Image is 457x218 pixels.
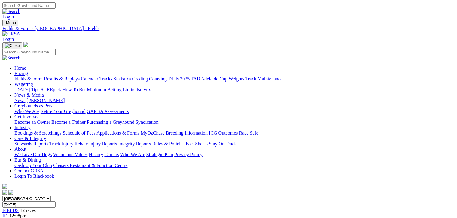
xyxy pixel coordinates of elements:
[245,76,282,81] a: Track Maintenance
[5,43,20,48] img: Close
[89,152,103,157] a: History
[2,2,56,9] input: Search
[2,14,14,19] a: Login
[2,55,20,61] img: Search
[152,141,184,146] a: Rules & Policies
[8,190,13,195] img: twitter.svg
[62,130,95,135] a: Schedule of Fees
[14,98,25,103] a: News
[136,120,158,125] a: Syndication
[96,130,139,135] a: Applications & Forms
[14,152,455,157] div: About
[120,152,145,157] a: Who We Are
[2,190,7,195] img: facebook.svg
[14,120,455,125] div: Get Involved
[14,114,40,119] a: Get Involved
[2,9,20,14] img: Search
[141,130,165,135] a: MyOzChase
[6,20,16,25] span: Menu
[23,42,28,47] img: logo-grsa-white.png
[136,87,151,92] a: Isolynx
[186,141,208,146] a: Fact Sheets
[20,208,36,213] span: 12 races
[14,147,26,152] a: About
[14,103,52,108] a: Greyhounds as Pets
[87,120,134,125] a: Purchasing a Greyhound
[2,208,19,213] a: FIELDS
[2,201,56,208] input: Select date
[118,141,151,146] a: Integrity Reports
[14,109,455,114] div: Greyhounds as Pets
[114,76,131,81] a: Statistics
[81,76,98,81] a: Calendar
[180,76,227,81] a: 2025 TAB Adelaide Cup
[14,71,28,76] a: Racing
[14,130,61,135] a: Bookings & Scratchings
[87,87,135,92] a: Minimum Betting Limits
[2,37,14,42] a: Login
[166,130,208,135] a: Breeding Information
[44,76,80,81] a: Results & Replays
[2,20,18,26] button: Toggle navigation
[51,120,86,125] a: Become a Trainer
[229,76,244,81] a: Weights
[14,98,455,103] div: News & Media
[174,152,203,157] a: Privacy Policy
[14,157,41,162] a: Bar & Dining
[14,82,33,87] a: Wagering
[14,141,455,147] div: Care & Integrity
[14,92,44,98] a: News & Media
[104,152,119,157] a: Careers
[14,65,26,71] a: Home
[2,26,455,31] a: Fields & Form - [GEOGRAPHIC_DATA] - Fields
[14,76,455,82] div: Racing
[132,76,148,81] a: Grading
[209,130,238,135] a: ICG Outcomes
[53,163,127,168] a: Chasers Restaurant & Function Centre
[2,42,22,49] button: Toggle navigation
[99,76,112,81] a: Tracks
[14,136,46,141] a: Care & Integrity
[146,152,173,157] a: Strategic Plan
[26,98,65,103] a: [PERSON_NAME]
[2,49,56,55] input: Search
[14,174,54,179] a: Login To Blackbook
[14,120,50,125] a: Become an Owner
[49,141,88,146] a: Track Injury Rebate
[41,109,86,114] a: Retire Your Greyhound
[14,87,455,92] div: Wagering
[149,76,167,81] a: Coursing
[14,168,43,173] a: Contact GRSA
[14,125,30,130] a: Industry
[62,87,86,92] a: How To Bet
[168,76,179,81] a: Trials
[14,163,455,168] div: Bar & Dining
[14,141,48,146] a: Stewards Reports
[87,109,129,114] a: GAP SA Assessments
[14,163,52,168] a: Cash Up Your Club
[14,76,43,81] a: Fields & Form
[239,130,258,135] a: Race Safe
[14,87,39,92] a: [DATE] Tips
[14,130,455,136] div: Industry
[2,184,7,189] img: logo-grsa-white.png
[2,31,20,37] img: GRSA
[41,87,61,92] a: SUREpick
[14,109,39,114] a: Who We Are
[89,141,117,146] a: Injury Reports
[14,152,52,157] a: We Love Our Dogs
[53,152,87,157] a: Vision and Values
[209,141,236,146] a: Stay On Track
